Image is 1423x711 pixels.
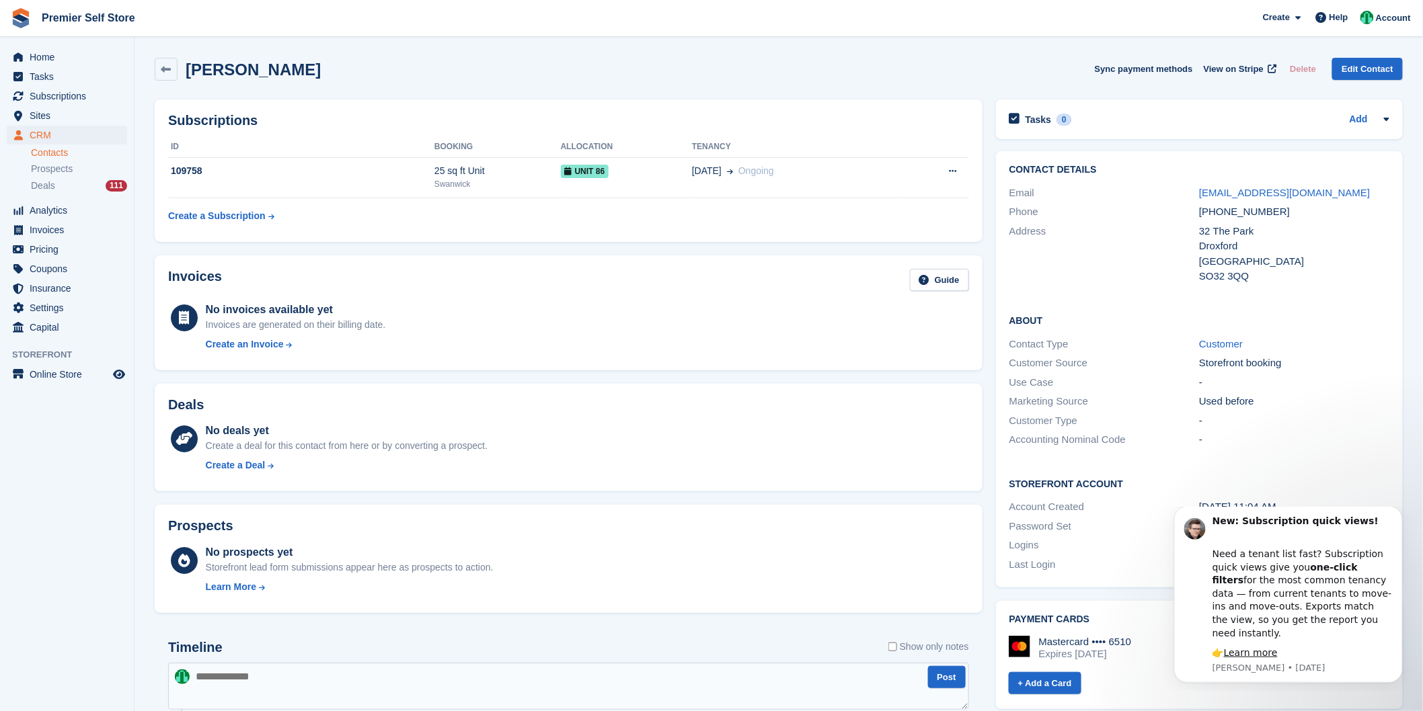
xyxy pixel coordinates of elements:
[30,201,110,220] span: Analytics
[168,518,233,534] h2: Prospects
[1199,432,1389,448] div: -
[1009,185,1200,201] div: Email
[1009,476,1389,490] h2: Storefront Account
[1332,58,1403,80] a: Edit Contact
[1204,62,1264,76] span: View on Stripe
[168,136,434,158] th: ID
[70,140,124,151] a: Learn more
[888,640,969,654] label: Show only notes
[168,164,434,178] div: 109758
[168,269,222,291] h2: Invoices
[1284,58,1321,80] button: Delete
[59,140,239,153] div: 👉
[1009,413,1200,429] div: Customer Type
[59,155,239,167] p: Message from Steven, sent 1w ago
[1199,355,1389,371] div: Storefront booking
[928,666,966,688] button: Post
[1350,112,1368,128] a: Add
[59,8,239,153] div: Message content
[1095,58,1193,80] button: Sync payment methods
[7,259,127,278] a: menu
[561,165,609,178] span: Unit 86
[1009,394,1200,409] div: Marketing Source
[1056,114,1072,126] div: 0
[7,318,127,337] a: menu
[1009,355,1200,371] div: Customer Source
[106,180,127,192] div: 111
[1263,11,1290,24] span: Create
[1199,204,1389,220] div: [PHONE_NUMBER]
[561,136,692,158] th: Allocation
[1009,519,1200,534] div: Password Set
[30,220,110,239] span: Invoices
[1199,254,1389,269] div: [GEOGRAPHIC_DATA]
[1330,11,1348,24] span: Help
[206,302,386,318] div: No invoices available yet
[30,67,110,86] span: Tasks
[206,318,386,332] div: Invoices are generated on their billing date.
[1039,648,1132,660] div: Expires [DATE]
[7,298,127,317] a: menu
[692,164,722,178] span: [DATE]
[30,279,110,298] span: Insurance
[1360,11,1374,24] img: Peter Pring
[168,204,274,228] a: Create a Subscription
[888,640,897,654] input: Show only notes
[30,48,110,67] span: Home
[1199,187,1370,198] a: [EMAIL_ADDRESS][DOMAIN_NAME]
[1199,394,1389,409] div: Used before
[206,580,494,594] a: Learn More
[1199,413,1389,429] div: -
[1199,224,1389,239] div: 32 The Park
[168,640,223,655] h2: Timeline
[1009,672,1081,694] a: + Add a Card
[1009,636,1030,657] img: Mastercard Logo
[7,48,127,67] a: menu
[31,179,55,192] span: Deals
[1009,614,1389,625] h2: Payment cards
[1009,165,1389,175] h2: Contact Details
[1154,507,1423,691] iframe: Intercom notifications message
[206,580,256,594] div: Learn More
[30,87,110,106] span: Subscriptions
[168,113,969,128] h2: Subscriptions
[1009,375,1200,390] div: Use Case
[692,136,898,158] th: Tenancy
[1009,337,1200,352] div: Contact Type
[30,365,110,384] span: Online Store
[11,8,31,28] img: stora-icon-8386f47178a22dfd0bd8f6a31ec36ba5ce8667c1dd55bd0f319d3a0aa187defe.svg
[1009,204,1200,220] div: Phone
[434,164,561,178] div: 25 sq ft Unit
[1376,11,1411,25] span: Account
[206,458,266,472] div: Create a Deal
[1198,58,1280,80] a: View on Stripe
[7,240,127,259] a: menu
[30,126,110,144] span: CRM
[7,106,127,125] a: menu
[7,220,127,239] a: menu
[30,240,110,259] span: Pricing
[1009,557,1200,573] div: Last Login
[910,269,969,291] a: Guide
[30,259,110,278] span: Coupons
[1199,239,1389,254] div: Droxford
[59,28,239,133] div: Need a tenant list fast? Subscription quick views give you for the most common tenancy data — fro...
[36,7,141,29] a: Premier Self Store
[7,279,127,298] a: menu
[31,162,127,176] a: Prospects
[1026,114,1052,126] h2: Tasks
[1009,499,1200,515] div: Account Created
[7,67,127,86] a: menu
[31,179,127,193] a: Deals 111
[1009,538,1200,553] div: Logins
[1199,338,1243,349] a: Customer
[168,397,204,413] h2: Deals
[7,87,127,106] a: menu
[30,318,110,337] span: Capital
[30,106,110,125] span: Sites
[1009,224,1200,284] div: Address
[7,126,127,144] a: menu
[434,178,561,190] div: Swanwick
[434,136,561,158] th: Booking
[1199,269,1389,284] div: SO32 3QQ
